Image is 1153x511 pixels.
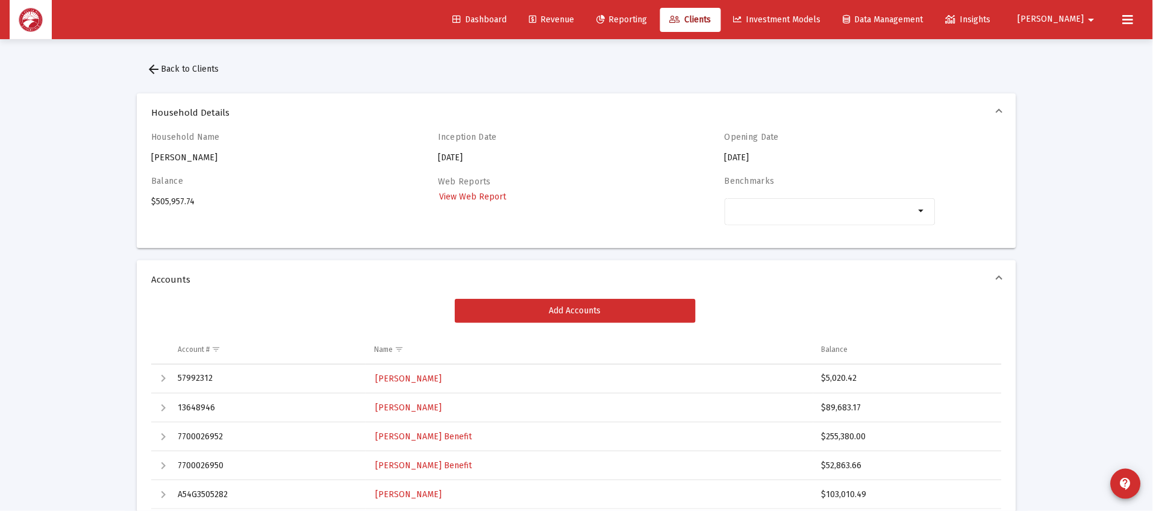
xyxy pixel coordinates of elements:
a: [PERSON_NAME] Benefit [374,428,473,445]
span: Accounts [151,274,997,286]
div: $255,380.00 [822,431,991,443]
span: Household Details [151,107,997,119]
td: 7700026950 [169,451,366,480]
a: Clients [660,8,721,32]
div: $52,863.66 [822,460,991,472]
a: [PERSON_NAME] [374,370,443,387]
td: Expand [151,422,169,451]
mat-expansion-panel-header: Household Details [137,93,1016,132]
span: [PERSON_NAME] [375,374,442,384]
td: Expand [151,480,169,509]
div: $89,683.17 [822,402,991,414]
div: Balance [822,345,848,354]
td: Column Name [366,335,813,364]
div: $5,020.42 [822,372,991,384]
td: 13648946 [169,393,366,422]
span: [PERSON_NAME] [1018,14,1084,25]
td: Column Balance [813,335,1002,364]
span: Show filter options for column 'Account #' [211,345,220,354]
a: View Web Report [438,188,507,205]
mat-icon: arrow_drop_down [1084,8,1099,32]
button: [PERSON_NAME] [1004,7,1113,31]
td: A54G3505282 [169,480,366,509]
div: [PERSON_NAME] [151,132,362,164]
h4: Benchmarks [725,176,936,186]
td: 7700026952 [169,422,366,451]
div: Data grid [151,335,1002,509]
div: [DATE] [438,132,649,164]
span: View Web Report [439,192,506,202]
span: Clients [670,14,711,25]
mat-chip-list: Selection [731,204,914,218]
td: 57992312 [169,365,366,393]
div: $505,957.74 [151,176,362,239]
div: Household Details [137,132,1016,248]
span: Investment Models [734,14,821,25]
h4: Household Name [151,132,362,142]
td: Expand [151,451,169,480]
span: [PERSON_NAME] [375,489,442,500]
span: Back to Clients [146,64,219,74]
mat-expansion-panel-header: Accounts [137,260,1016,299]
a: Insights [936,8,1001,32]
h4: Inception Date [438,132,649,142]
span: Reporting [596,14,648,25]
h4: Balance [151,176,362,186]
mat-icon: arrow_drop_down [914,204,929,218]
button: Add Accounts [455,299,696,323]
span: [PERSON_NAME] [375,403,442,413]
a: Revenue [519,8,584,32]
span: Add Accounts [549,306,601,316]
a: Dashboard [443,8,516,32]
span: Insights [946,14,991,25]
mat-icon: arrow_back [146,62,161,77]
a: Reporting [587,8,657,32]
a: [PERSON_NAME] [374,399,443,416]
span: Show filter options for column 'Name' [395,345,404,354]
h4: Opening Date [725,132,936,142]
a: Data Management [834,8,933,32]
a: [PERSON_NAME] Benefit [374,457,473,474]
mat-icon: contact_support [1119,477,1133,491]
td: Expand [151,365,169,393]
a: [PERSON_NAME] [374,486,443,503]
div: [DATE] [725,132,936,164]
div: $103,010.49 [822,489,991,501]
span: Dashboard [452,14,507,25]
div: Name [374,345,393,354]
div: Account # [178,345,210,354]
span: [PERSON_NAME] Benefit [375,431,472,442]
td: Expand [151,393,169,422]
td: Column Account # [169,335,366,364]
span: Data Management [843,14,923,25]
button: Back to Clients [137,57,228,81]
span: Revenue [529,14,574,25]
a: Investment Models [724,8,831,32]
span: [PERSON_NAME] Benefit [375,460,472,471]
img: Dashboard [19,8,43,32]
label: Web Reports [438,177,491,187]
